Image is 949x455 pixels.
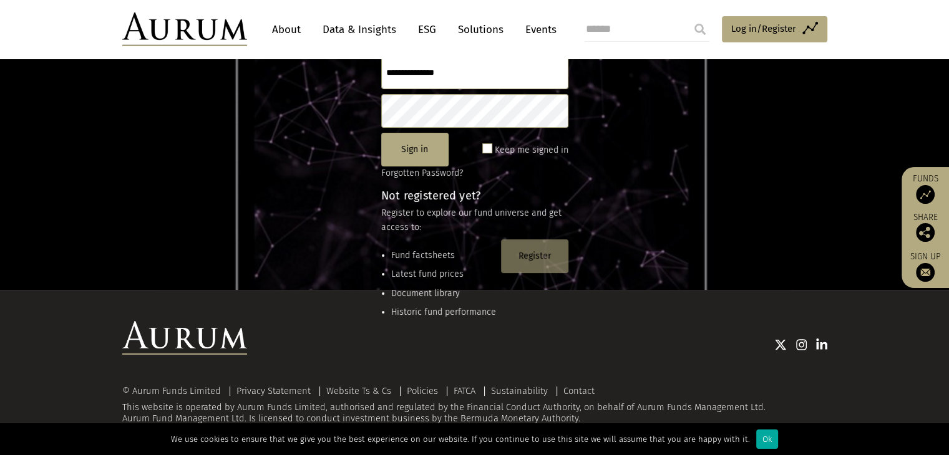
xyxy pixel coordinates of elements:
a: Policies [407,385,438,396]
a: FATCA [454,385,475,396]
a: Sign up [908,251,943,282]
img: Aurum [122,12,247,46]
button: Sign in [381,133,449,166]
img: Instagram icon [796,338,807,351]
li: Fund factsheets [391,249,496,262]
a: About [266,18,307,41]
img: Sign up to our newsletter [916,263,935,282]
a: Website Ts & Cs [326,385,391,396]
a: ESG [412,18,442,41]
a: Sustainability [491,385,548,396]
a: Solutions [452,18,510,41]
img: Share this post [916,223,935,242]
h4: Not registered yet? [381,190,568,201]
li: Latest fund prices [391,267,496,281]
li: Historic fund performance [391,305,496,319]
a: Forgotten Password? [381,168,463,178]
li: Document library [391,287,496,300]
span: Log in/Register [731,21,796,36]
a: Data & Insights [316,18,402,41]
img: Twitter icon [774,338,787,351]
div: Ok [756,429,778,449]
img: Linkedin icon [816,338,827,351]
a: Funds [908,173,943,204]
div: © Aurum Funds Limited [122,386,227,396]
div: Share [908,213,943,242]
img: Access Funds [916,185,935,204]
p: Register to explore our fund universe and get access to: [381,206,568,234]
img: Aurum Logo [122,321,247,355]
a: Events [519,18,557,41]
label: Keep me signed in [495,143,568,158]
a: Contact [563,385,595,396]
input: Submit [688,17,713,42]
button: Register [501,239,568,273]
a: Log in/Register [722,16,827,42]
div: This website is operated by Aurum Funds Limited, authorised and regulated by the Financial Conduc... [122,386,827,424]
a: Privacy Statement [236,385,311,396]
